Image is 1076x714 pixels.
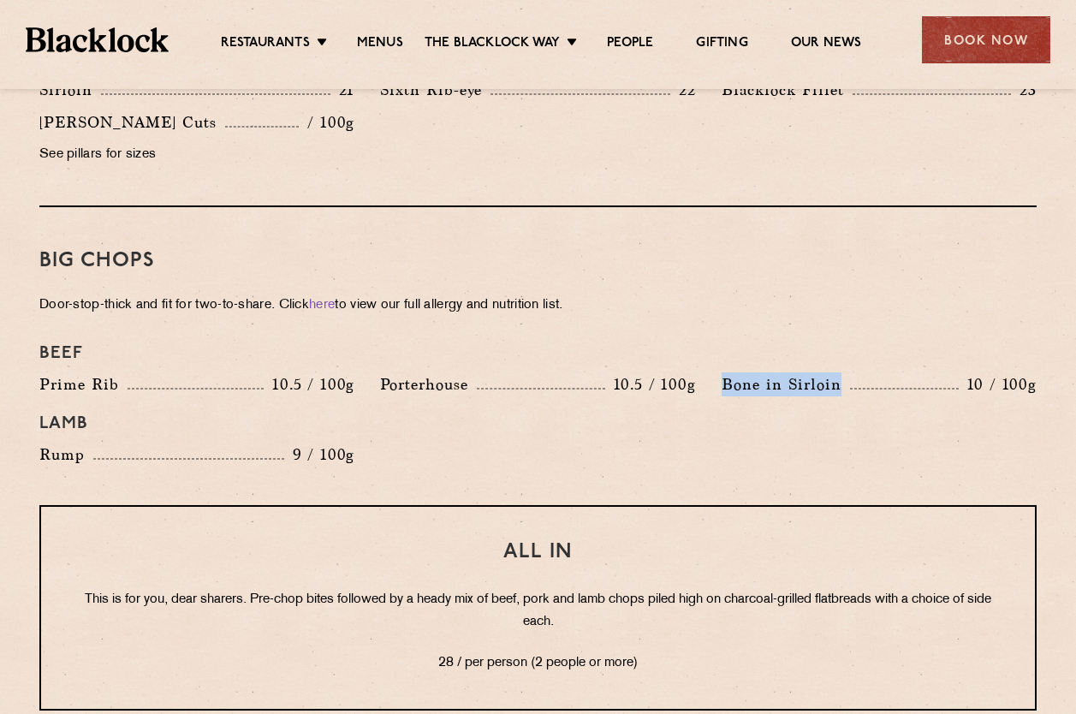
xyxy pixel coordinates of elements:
[75,589,1001,634] p: This is for you, dear sharers. Pre-chop bites followed by a heady mix of beef, pork and lamb chop...
[722,372,850,396] p: Bone in Sirloin
[75,652,1001,675] p: 28 / per person (2 people or more)
[39,343,1037,364] h4: Beef
[722,78,853,102] p: Blacklock Fillet
[605,373,696,396] p: 10.5 / 100g
[299,111,354,134] p: / 100g
[380,372,477,396] p: Porterhouse
[922,16,1050,63] div: Book Now
[284,443,355,466] p: 9 / 100g
[309,299,335,312] a: here
[264,373,354,396] p: 10.5 / 100g
[39,294,1037,318] p: Door-stop-thick and fit for two-to-share. Click to view our full allergy and nutrition list.
[959,373,1037,396] p: 10 / 100g
[39,110,225,134] p: [PERSON_NAME] Cuts
[39,250,1037,272] h3: Big Chops
[39,443,93,467] p: Rump
[26,27,169,51] img: BL_Textured_Logo-footer-cropped.svg
[696,35,747,54] a: Gifting
[791,35,862,54] a: Our News
[380,78,490,102] p: Sixth Rib-eye
[330,79,355,101] p: 21
[221,35,310,54] a: Restaurants
[39,78,101,102] p: Sirloin
[1011,79,1037,101] p: 23
[357,35,403,54] a: Menus
[75,541,1001,563] h3: All In
[670,79,696,101] p: 22
[39,414,1037,434] h4: Lamb
[39,372,128,396] p: Prime Rib
[425,35,560,54] a: The Blacklock Way
[39,143,354,167] p: See pillars for sizes
[607,35,653,54] a: People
